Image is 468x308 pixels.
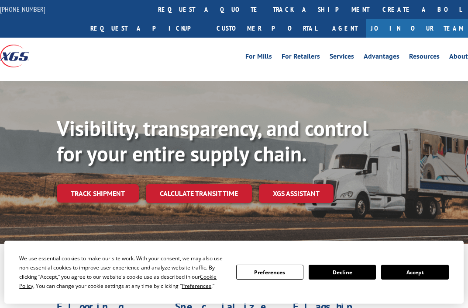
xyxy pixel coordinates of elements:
[259,184,334,203] a: XGS ASSISTANT
[364,53,399,63] a: Advantages
[236,265,303,280] button: Preferences
[323,19,366,38] a: Agent
[57,184,139,203] a: Track shipment
[366,19,468,38] a: Join Our Team
[449,53,468,63] a: About
[146,184,252,203] a: Calculate transit time
[381,265,448,280] button: Accept
[182,282,211,290] span: Preferences
[210,19,323,38] a: Customer Portal
[282,53,320,63] a: For Retailers
[84,19,210,38] a: Request a pickup
[330,53,354,63] a: Services
[245,53,272,63] a: For Mills
[409,53,440,63] a: Resources
[4,241,464,304] div: Cookie Consent Prompt
[309,265,376,280] button: Decline
[19,254,225,290] div: We use essential cookies to make our site work. With your consent, we may also use non-essential ...
[57,115,368,167] b: Visibility, transparency, and control for your entire supply chain.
